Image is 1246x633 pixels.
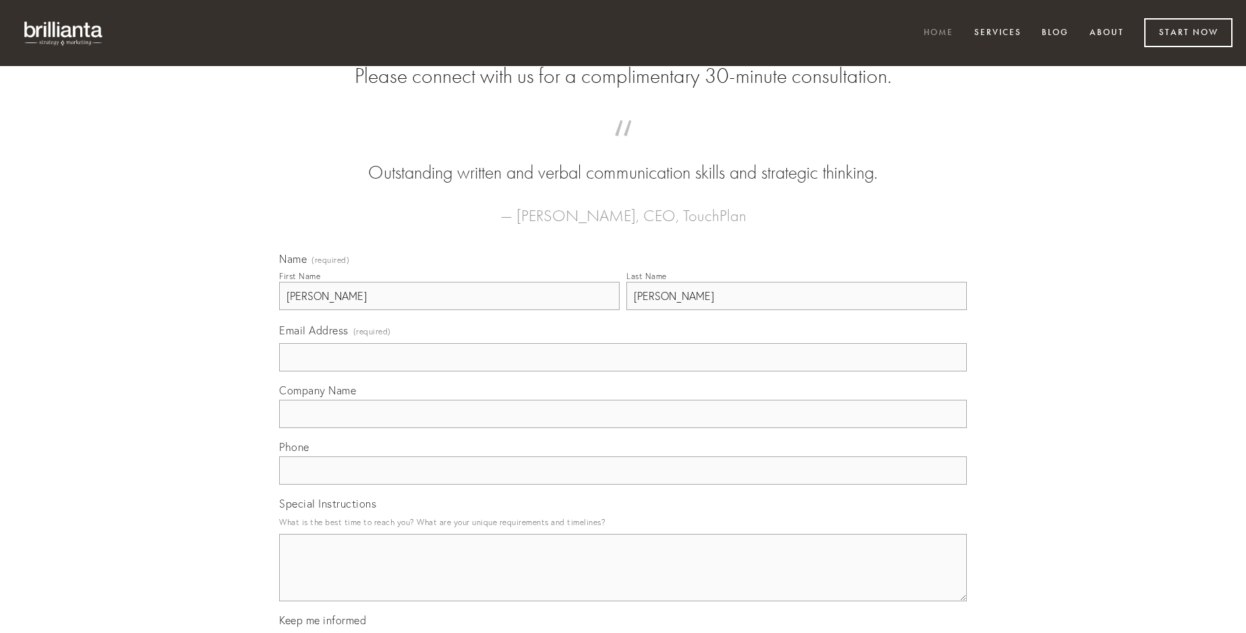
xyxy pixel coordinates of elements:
[301,133,945,186] blockquote: Outstanding written and verbal communication skills and strategic thinking.
[279,384,356,397] span: Company Name
[915,22,962,44] a: Home
[966,22,1030,44] a: Services
[279,513,967,531] p: What is the best time to reach you? What are your unique requirements and timelines?
[1033,22,1077,44] a: Blog
[626,271,667,281] div: Last Name
[311,256,349,264] span: (required)
[279,613,366,627] span: Keep me informed
[279,271,320,281] div: First Name
[301,186,945,229] figcaption: — [PERSON_NAME], CEO, TouchPlan
[301,133,945,160] span: “
[13,13,115,53] img: brillianta - research, strategy, marketing
[1144,18,1233,47] a: Start Now
[279,252,307,266] span: Name
[353,322,391,340] span: (required)
[279,440,309,454] span: Phone
[1081,22,1133,44] a: About
[279,497,376,510] span: Special Instructions
[279,324,349,337] span: Email Address
[279,63,967,89] h2: Please connect with us for a complimentary 30-minute consultation.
